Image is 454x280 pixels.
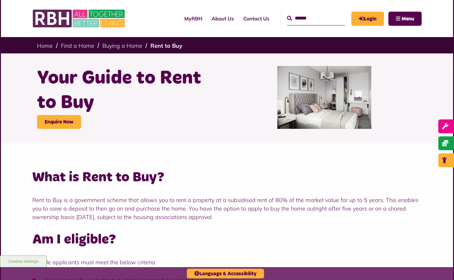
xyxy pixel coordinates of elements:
h1: Your Guide to Rent to Buy [37,66,222,115]
img: RBH [32,6,127,31]
a: Rent to Buy [150,42,182,49]
button: Navigation [388,12,422,26]
a: Find a Home [61,42,94,49]
a: About Us [207,10,239,27]
img: Bedroom Cottons [277,66,371,129]
a: Enquire Now [37,115,81,129]
a: MyRBH [180,10,207,27]
a: MyRBH [351,12,384,26]
h2: Am I eligible? [32,231,422,249]
a: Buying a Home [102,42,142,49]
p: Rent to Buy is a government scheme that allows you to rent a property at a subsidised rent of 80%... [32,196,422,221]
iframe: Netcall Web Assistant for live chat [426,252,454,280]
a: Home [37,42,53,49]
h2: What is Rent to Buy? [32,168,422,186]
p: Eligible applicants must meet the below criteria: [32,258,422,266]
span: Menu [402,16,414,21]
button: Language & Accessibility [187,269,264,278]
a: Contact Us [239,10,274,27]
